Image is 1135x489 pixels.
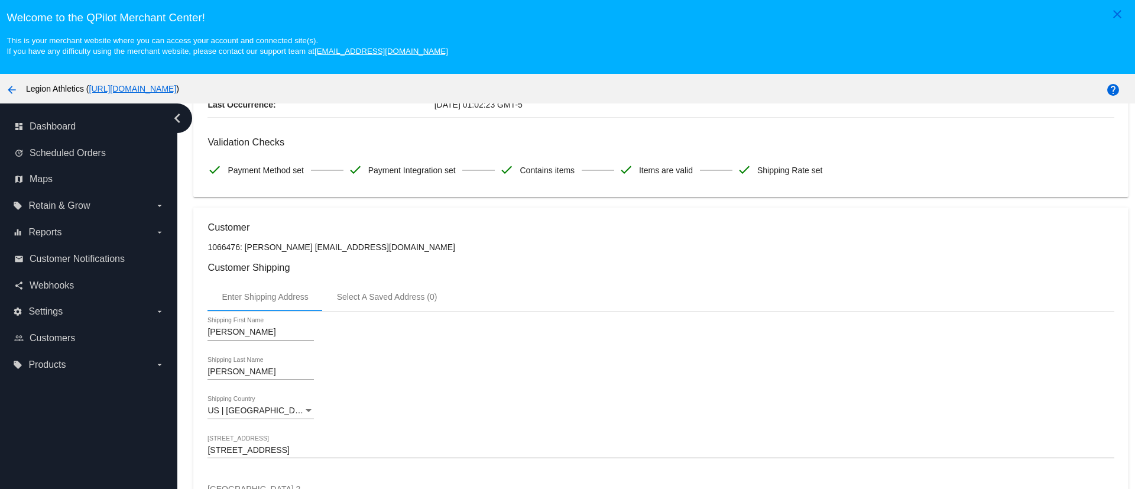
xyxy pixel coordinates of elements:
mat-icon: check [348,163,362,177]
input: Shipping Street 1 [207,446,1114,455]
span: Payment Integration set [368,158,456,183]
span: Payment Method set [228,158,303,183]
i: local_offer [13,201,22,211]
a: [EMAIL_ADDRESS][DOMAIN_NAME] [314,47,448,56]
a: people_outline Customers [14,329,164,348]
i: email [14,254,24,264]
i: map [14,174,24,184]
span: Settings [28,306,63,317]
i: dashboard [14,122,24,131]
mat-select: Shipping Country [207,406,314,416]
h3: Validation Checks [207,137,1114,148]
a: map Maps [14,170,164,189]
span: Dashboard [30,121,76,132]
p: 1066476: [PERSON_NAME] [EMAIL_ADDRESS][DOMAIN_NAME] [207,242,1114,252]
h3: Welcome to the QPilot Merchant Center! [7,11,1128,24]
span: Shipping Rate set [757,158,823,183]
span: Contains items [520,158,575,183]
p: Last Occurrence: [207,92,434,117]
mat-icon: close [1110,7,1124,21]
i: update [14,148,24,158]
span: Webhooks [30,280,74,291]
i: arrow_drop_down [155,228,164,237]
a: [URL][DOMAIN_NAME] [89,84,177,93]
div: Select A Saved Address (0) [337,292,437,302]
span: Maps [30,174,53,184]
i: equalizer [13,228,22,237]
mat-icon: check [500,163,514,177]
i: settings [13,307,22,316]
i: arrow_drop_down [155,360,164,370]
mat-icon: help [1106,83,1120,97]
mat-icon: arrow_back [5,83,19,97]
i: people_outline [14,333,24,343]
span: US | [GEOGRAPHIC_DATA] [207,406,312,415]
span: Products [28,360,66,370]
span: Items are valid [639,158,693,183]
h3: Customer Shipping [207,262,1114,273]
span: Reports [28,227,61,238]
i: local_offer [13,360,22,370]
a: dashboard Dashboard [14,117,164,136]
span: Scheduled Orders [30,148,106,158]
mat-icon: check [619,163,633,177]
i: share [14,281,24,290]
h3: Customer [207,222,1114,233]
mat-icon: check [207,163,222,177]
span: Customer Notifications [30,254,125,264]
input: Shipping First Name [207,328,314,337]
i: arrow_drop_down [155,201,164,211]
span: Customers [30,333,75,344]
a: share Webhooks [14,276,164,295]
mat-icon: check [737,163,751,177]
div: Enter Shipping Address [222,292,308,302]
a: update Scheduled Orders [14,144,164,163]
small: This is your merchant website where you can access your account and connected site(s). If you hav... [7,36,447,56]
span: Retain & Grow [28,200,90,211]
i: chevron_left [168,109,187,128]
input: Shipping Last Name [207,367,314,377]
span: [DATE] 01:02:23 GMT-5 [434,100,523,109]
span: Legion Athletics ( ) [26,84,179,93]
a: email Customer Notifications [14,250,164,268]
i: arrow_drop_down [155,307,164,316]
